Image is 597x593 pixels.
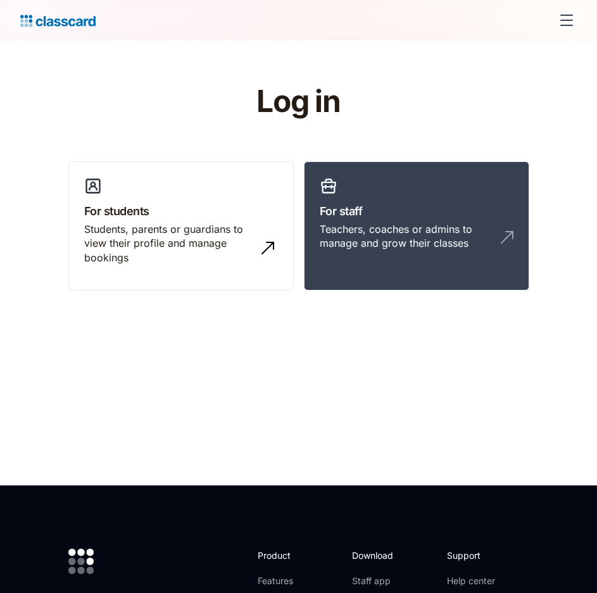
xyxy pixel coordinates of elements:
div: Students, parents or guardians to view their profile and manage bookings [84,222,253,265]
h2: Product [258,549,325,562]
a: For studentsStudents, parents or guardians to view their profile and manage bookings [68,161,294,290]
a: Help center [447,575,498,587]
a: Features [258,575,325,587]
div: Teachers, coaches or admins to manage and grow their classes [320,222,488,251]
h1: Log in [97,85,500,118]
h2: Support [447,549,498,562]
a: home [20,11,96,29]
a: For staffTeachers, coaches or admins to manage and grow their classes [304,161,529,290]
h3: For students [84,203,278,220]
div: menu [551,5,577,35]
h2: Download [352,549,404,562]
h3: For staff [320,203,513,220]
a: Staff app [352,575,404,587]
